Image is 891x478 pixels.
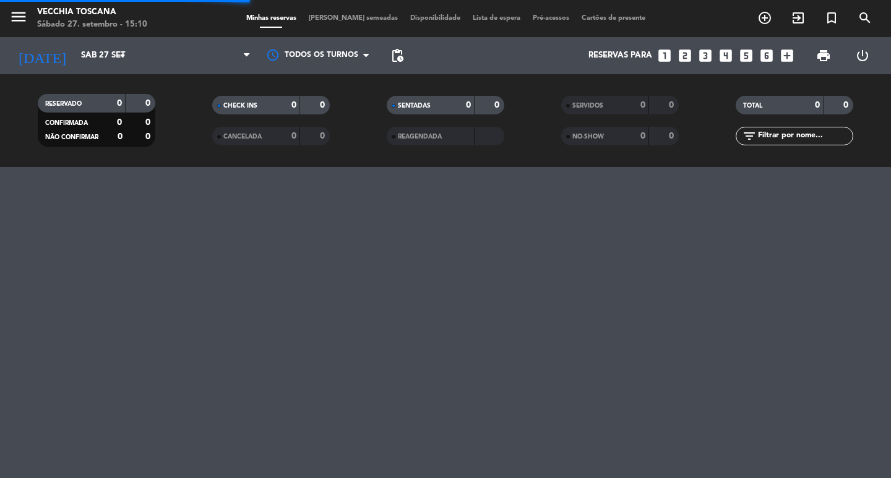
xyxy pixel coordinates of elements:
[45,101,82,107] span: RESERVADO
[669,132,676,140] strong: 0
[45,134,98,140] span: NÃO CONFIRMAR
[223,103,257,109] span: CHECK INS
[320,101,327,109] strong: 0
[291,132,296,140] strong: 0
[390,48,405,63] span: pending_actions
[640,101,645,109] strong: 0
[855,48,870,63] i: power_settings_new
[779,48,795,64] i: add_box
[240,15,303,22] span: Minhas reservas
[145,132,153,141] strong: 0
[320,132,327,140] strong: 0
[398,103,431,109] span: SENTADAS
[816,48,831,63] span: print
[494,101,502,109] strong: 0
[575,15,652,22] span: Cartões de presente
[743,103,762,109] span: TOTAL
[742,129,757,143] i: filter_list
[145,118,153,127] strong: 0
[145,99,153,108] strong: 0
[291,101,296,109] strong: 0
[117,99,122,108] strong: 0
[303,15,404,22] span: [PERSON_NAME] semeadas
[37,19,147,31] div: Sábado 27. setembro - 15:10
[718,48,734,64] i: looks_4
[398,134,442,140] span: REAGENDADA
[37,6,147,19] div: Vecchia Toscana
[858,11,872,25] i: search
[669,101,676,109] strong: 0
[118,132,123,141] strong: 0
[404,15,467,22] span: Disponibilidade
[791,11,806,25] i: exit_to_app
[757,11,772,25] i: add_circle_outline
[467,15,527,22] span: Lista de espera
[572,134,604,140] span: NO-SHOW
[843,37,882,74] div: LOG OUT
[588,51,652,61] span: Reservas para
[738,48,754,64] i: looks_5
[45,120,88,126] span: CONFIRMADA
[9,7,28,30] button: menu
[815,101,820,109] strong: 0
[697,48,713,64] i: looks_3
[115,48,130,63] i: arrow_drop_down
[757,129,853,143] input: Filtrar por nome...
[677,48,693,64] i: looks_two
[640,132,645,140] strong: 0
[759,48,775,64] i: looks_6
[527,15,575,22] span: Pré-acessos
[824,11,839,25] i: turned_in_not
[843,101,851,109] strong: 0
[9,7,28,26] i: menu
[466,101,471,109] strong: 0
[572,103,603,109] span: SERVIDOS
[117,118,122,127] strong: 0
[9,42,75,69] i: [DATE]
[656,48,673,64] i: looks_one
[223,134,262,140] span: CANCELADA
